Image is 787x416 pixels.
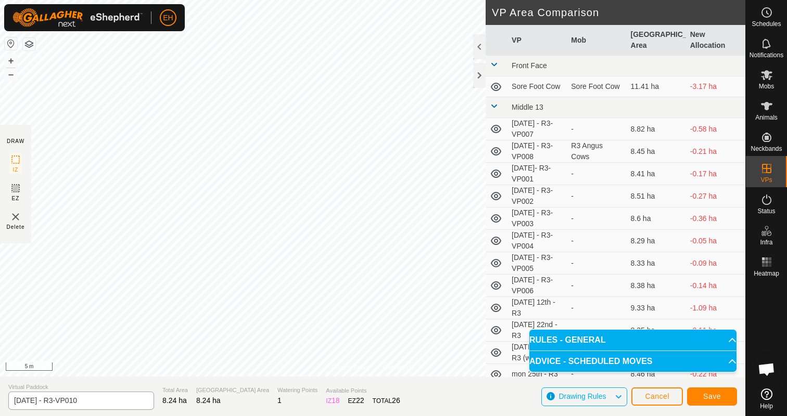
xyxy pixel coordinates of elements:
span: 8.24 ha [162,396,187,405]
td: -0.36 ha [686,207,745,230]
td: 8.51 ha [627,185,686,207]
p-accordion-header: ADVICE - SCHEDULED MOVES [529,351,737,372]
span: 18 [332,396,340,405]
span: [GEOGRAPHIC_DATA] Area [196,386,269,395]
td: 8.82 ha [627,118,686,140]
div: - [571,213,622,224]
td: [DATE] 22nd - R3 (with exclu.) [507,342,567,364]
span: Neckbands [751,146,782,152]
div: - [571,168,622,179]
span: Animals [755,114,778,121]
td: 8.33 ha [627,252,686,275]
td: 11.41 ha [627,76,686,97]
span: EZ [12,194,20,202]
span: Notifications [750,52,783,58]
span: EH [163,12,173,23]
a: Help [746,384,787,413]
a: Contact Us [383,363,414,372]
a: Open chat [751,354,782,385]
td: [DATE] - R3-VP004 [507,230,567,252]
td: -0.17 ha [686,163,745,185]
div: - [571,258,622,269]
span: VPs [760,177,772,183]
td: 8.38 ha [627,275,686,297]
div: - [571,280,622,291]
span: Drawing Rules [558,392,606,400]
span: 8.24 ha [196,396,221,405]
td: [DATE] - R3-VP003 [507,207,567,230]
span: Delete [7,223,25,231]
span: Schedules [752,21,781,27]
span: Middle 13 [512,103,543,111]
span: 26 [392,396,400,405]
td: 8.35 ha [627,319,686,342]
div: TOTAL [373,395,400,406]
div: - [571,236,622,246]
div: R3 Angus Cows [571,140,622,162]
td: [DATE] 12th - R3 [507,297,567,319]
span: Total Area [162,386,188,395]
td: [DATE]- R3-VP001 [507,163,567,185]
span: Available Points [326,386,400,395]
span: 1 [277,396,282,405]
div: Sore Foot Cow [571,81,622,92]
td: -0.21 ha [686,140,745,163]
span: Front Face [512,61,547,70]
span: IZ [13,166,19,174]
button: + [5,55,17,67]
span: Help [760,403,773,409]
span: Status [757,208,775,214]
td: Sore Foot Cow [507,76,567,97]
div: EZ [348,395,364,406]
p-accordion-header: RULES - GENERAL [529,330,737,350]
a: Privacy Policy [332,363,371,372]
th: Mob [567,25,626,56]
th: New Allocation [686,25,745,56]
h2: VP Area Comparison [492,6,745,19]
td: mon 25th - R3 [507,364,567,385]
td: 8.45 ha [627,140,686,163]
span: Save [703,392,721,400]
td: 8.46 ha [627,364,686,385]
td: -0.22 ha [686,364,745,385]
td: -0.58 ha [686,118,745,140]
td: [DATE] - R3-VP007 [507,118,567,140]
button: Save [687,387,737,406]
div: DRAW [7,137,24,145]
span: RULES - GENERAL [529,336,606,344]
td: -0.09 ha [686,252,745,275]
div: - [571,124,622,135]
span: Heatmap [754,270,779,277]
td: -0.11 ha [686,319,745,342]
td: [DATE] - R3-VP005 [507,252,567,275]
td: -0.05 ha [686,230,745,252]
th: [GEOGRAPHIC_DATA] Area [627,25,686,56]
td: [DATE] - R3-VP006 [507,275,567,297]
td: 8.29 ha [627,230,686,252]
td: [DATE] - R3-VP002 [507,185,567,207]
td: -0.14 ha [686,275,745,297]
td: 8.41 ha [627,163,686,185]
span: Mobs [759,83,774,89]
td: -0.27 ha [686,185,745,207]
span: ADVICE - SCHEDULED MOVES [529,357,652,366]
button: Map Layers [23,38,35,50]
td: -3.17 ha [686,76,745,97]
td: [DATE] - R3-VP008 [507,140,567,163]
div: - [571,369,622,380]
span: 22 [356,396,364,405]
td: 9.33 ha [627,297,686,319]
button: Reset Map [5,37,17,50]
img: Gallagher Logo [12,8,143,27]
span: Cancel [645,392,669,400]
th: VP [507,25,567,56]
span: Virtual Paddock [8,383,154,392]
div: - [571,325,622,336]
div: - [571,303,622,314]
span: Infra [760,239,772,245]
button: Cancel [631,387,683,406]
td: -1.09 ha [686,297,745,319]
img: VP [9,211,22,223]
div: IZ [326,395,339,406]
span: Watering Points [277,386,318,395]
